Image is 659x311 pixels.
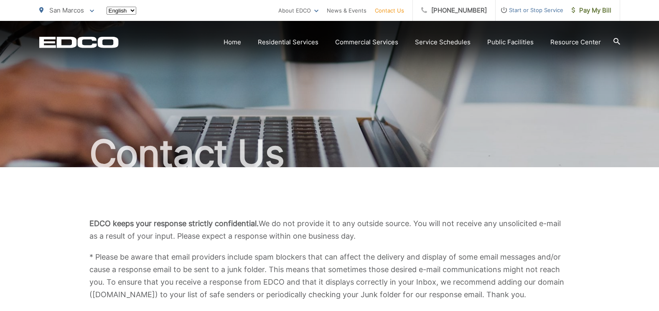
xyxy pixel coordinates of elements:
[49,6,84,14] span: San Marcos
[335,37,398,47] a: Commercial Services
[224,37,241,47] a: Home
[89,251,570,301] p: * Please be aware that email providers include spam blockers that can affect the delivery and dis...
[107,7,136,15] select: Select a language
[415,37,471,47] a: Service Schedules
[550,37,601,47] a: Resource Center
[89,217,570,242] p: We do not provide it to any outside source. You will not receive any unsolicited e-mail as a resu...
[39,133,620,175] h1: Contact Us
[327,5,366,15] a: News & Events
[375,5,404,15] a: Contact Us
[89,219,259,228] b: EDCO keeps your response strictly confidential.
[258,37,318,47] a: Residential Services
[39,36,119,48] a: EDCD logo. Return to the homepage.
[487,37,534,47] a: Public Facilities
[572,5,611,15] span: Pay My Bill
[278,5,318,15] a: About EDCO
